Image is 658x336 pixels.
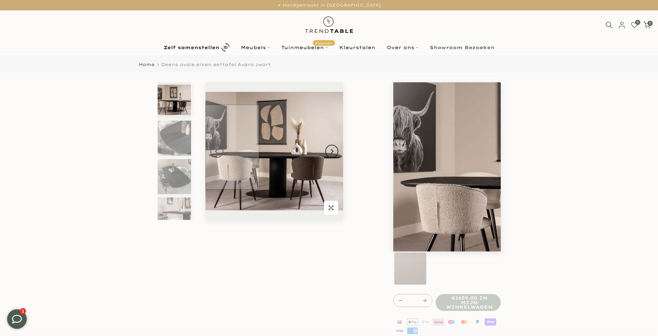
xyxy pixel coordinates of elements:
img: maestro [445,317,458,326]
button: €1659.00 in mijn winkelwagen [436,294,501,311]
h1: Deens ovale eiken eettafel Avaro zwart [393,82,501,93]
p: ✔ Handgemaakt in [GEOGRAPHIC_DATA] [8,2,650,9]
span: 0 [648,21,652,26]
b: Zelf samenstellen [164,45,219,50]
a: 0 [643,21,651,29]
button: Previous [210,145,223,158]
a: Showroom Bezoeken [424,44,500,51]
span: Standaard recht [393,149,445,157]
span: Randafwerkingen: [394,144,456,149]
span: 0 [635,20,640,25]
img: apple pay [406,317,419,326]
span: 160x90 [426,115,447,122]
a: Over ons [381,44,424,51]
b: Showroom Bezoeken [430,45,495,50]
a: Meubels [235,44,275,51]
span: Zwart gepoedercoat [393,206,456,214]
img: shopify pay [484,317,497,326]
span: Deens ovale eiken eettafel Avaro zwart [161,62,271,67]
a: Zelf samenstellen [158,42,235,53]
span: Afwerking onderstel: [394,201,465,206]
img: american express [406,326,419,335]
span: Afmeting: [393,115,447,121]
a: TuinmeubelenPopulair [275,44,333,51]
a: 0 [631,21,638,29]
img: master [458,317,471,326]
img: paypal [471,317,484,326]
button: Next [325,145,338,158]
img: ideal [393,317,406,326]
img: google pay [419,317,432,326]
a: Kleurstalen [333,44,381,51]
img: klarna [432,317,445,326]
div: €1.659,00 [393,96,424,105]
iframe: toggle-frame [1,303,33,335]
a: Home [139,62,155,67]
img: trend-table [301,10,357,39]
span: 160x90 [397,129,417,135]
span: €1659.00 in mijn winkelwagen [446,296,493,309]
span: Populair [313,40,335,46]
button: 160x90 [393,125,501,138]
img: visa [393,326,406,335]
